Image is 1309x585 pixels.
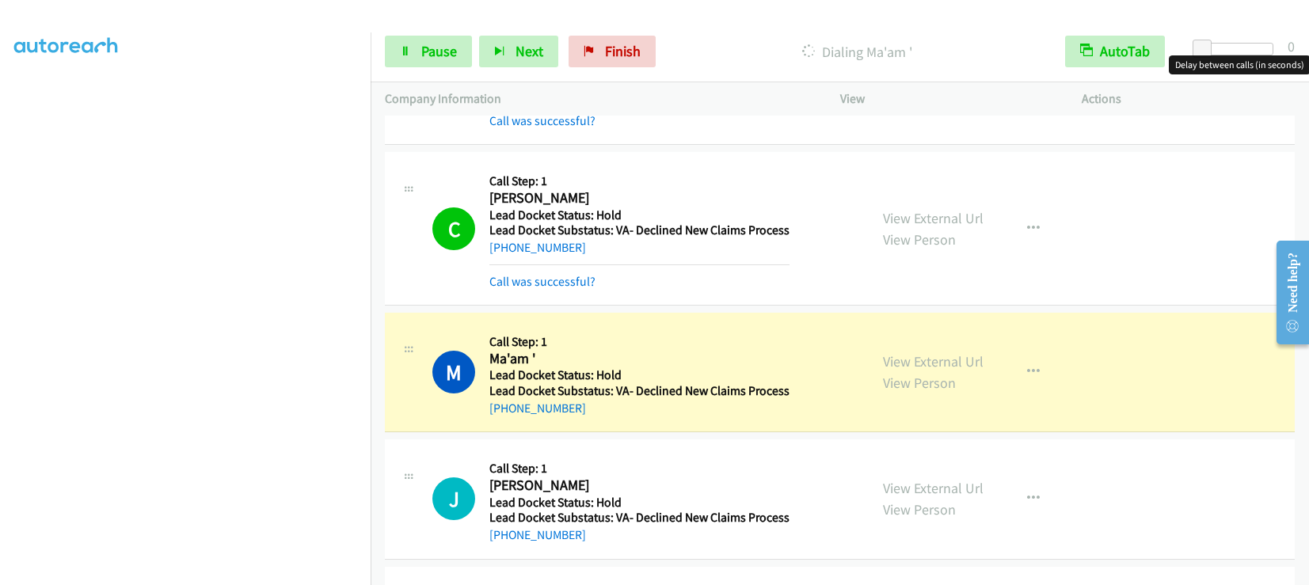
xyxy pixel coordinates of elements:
[883,479,984,497] a: View External Url
[1082,89,1295,108] p: Actions
[489,173,790,189] h5: Call Step: 1
[489,222,790,238] h5: Lead Docket Substatus: VA- Declined New Claims Process
[489,477,784,495] h2: [PERSON_NAME]
[489,401,586,416] a: [PHONE_NUMBER]
[516,42,543,60] span: Next
[883,374,956,392] a: View Person
[489,113,596,128] a: Call was successful?
[489,383,790,399] h5: Lead Docket Substatus: VA- Declined New Claims Process
[489,510,790,526] h5: Lead Docket Substatus: VA- Declined New Claims Process
[489,274,596,289] a: Call was successful?
[840,89,1053,108] p: View
[489,240,586,255] a: [PHONE_NUMBER]
[385,89,812,108] p: Company Information
[489,527,586,542] a: [PHONE_NUMBER]
[1065,36,1165,67] button: AutoTab
[479,36,558,67] button: Next
[569,36,656,67] a: Finish
[432,207,475,250] h1: C
[385,36,472,67] a: Pause
[489,334,790,350] h5: Call Step: 1
[432,351,475,393] h1: M
[883,500,956,519] a: View Person
[489,189,784,207] h2: [PERSON_NAME]
[1263,230,1309,355] iframe: Resource Center
[421,42,457,60] span: Pause
[883,209,984,227] a: View External Url
[489,207,790,223] h5: Lead Docket Status: Hold
[605,42,641,60] span: Finish
[677,41,1037,63] p: Dialing Ma'am '
[432,477,475,520] h1: J
[489,495,790,511] h5: Lead Docket Status: Hold
[883,230,956,249] a: View Person
[432,477,475,520] div: The call is yet to be attempted
[883,352,984,370] a: View External Url
[489,350,784,368] h2: Ma'am '
[1288,36,1295,57] div: 0
[489,367,790,383] h5: Lead Docket Status: Hold
[489,461,790,477] h5: Call Step: 1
